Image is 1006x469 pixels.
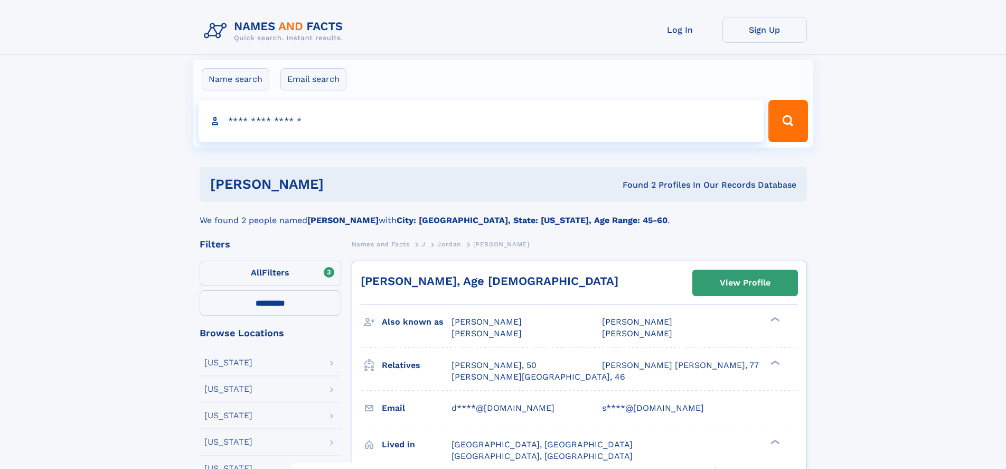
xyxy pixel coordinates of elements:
[768,316,781,323] div: ❯
[452,439,633,449] span: [GEOGRAPHIC_DATA], [GEOGRAPHIC_DATA]
[452,317,522,327] span: [PERSON_NAME]
[382,399,452,417] h3: Email
[307,215,379,225] b: [PERSON_NAME]
[768,438,781,445] div: ❯
[720,271,770,295] div: View Profile
[280,68,346,90] label: Email search
[693,270,797,296] a: View Profile
[473,241,530,248] span: [PERSON_NAME]
[204,438,252,446] div: [US_STATE]
[204,411,252,420] div: [US_STATE]
[251,268,262,278] span: All
[200,328,341,338] div: Browse Locations
[437,241,461,248] span: Jordan
[473,179,796,191] div: Found 2 Profiles In Our Records Database
[452,328,522,338] span: [PERSON_NAME]
[421,237,426,251] a: J
[200,240,341,249] div: Filters
[199,100,764,142] input: search input
[210,178,473,191] h1: [PERSON_NAME]
[397,215,667,225] b: City: [GEOGRAPHIC_DATA], State: [US_STATE], Age Range: 45-60
[768,100,807,142] button: Search Button
[202,68,269,90] label: Name search
[602,317,672,327] span: [PERSON_NAME]
[382,436,452,454] h3: Lived in
[382,313,452,331] h3: Also known as
[421,241,426,248] span: J
[602,328,672,338] span: [PERSON_NAME]
[204,385,252,393] div: [US_STATE]
[452,371,625,383] a: [PERSON_NAME][GEOGRAPHIC_DATA], 46
[200,261,341,286] label: Filters
[204,358,252,367] div: [US_STATE]
[437,237,461,251] a: Jordan
[452,360,537,371] a: [PERSON_NAME], 50
[352,237,410,251] a: Names and Facts
[200,17,352,45] img: Logo Names and Facts
[602,360,759,371] a: [PERSON_NAME] [PERSON_NAME], 77
[361,274,618,288] a: [PERSON_NAME], Age [DEMOGRAPHIC_DATA]
[638,17,722,43] a: Log In
[768,359,781,366] div: ❯
[382,356,452,374] h3: Relatives
[722,17,807,43] a: Sign Up
[452,451,633,461] span: [GEOGRAPHIC_DATA], [GEOGRAPHIC_DATA]
[200,201,807,227] div: We found 2 people named with .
